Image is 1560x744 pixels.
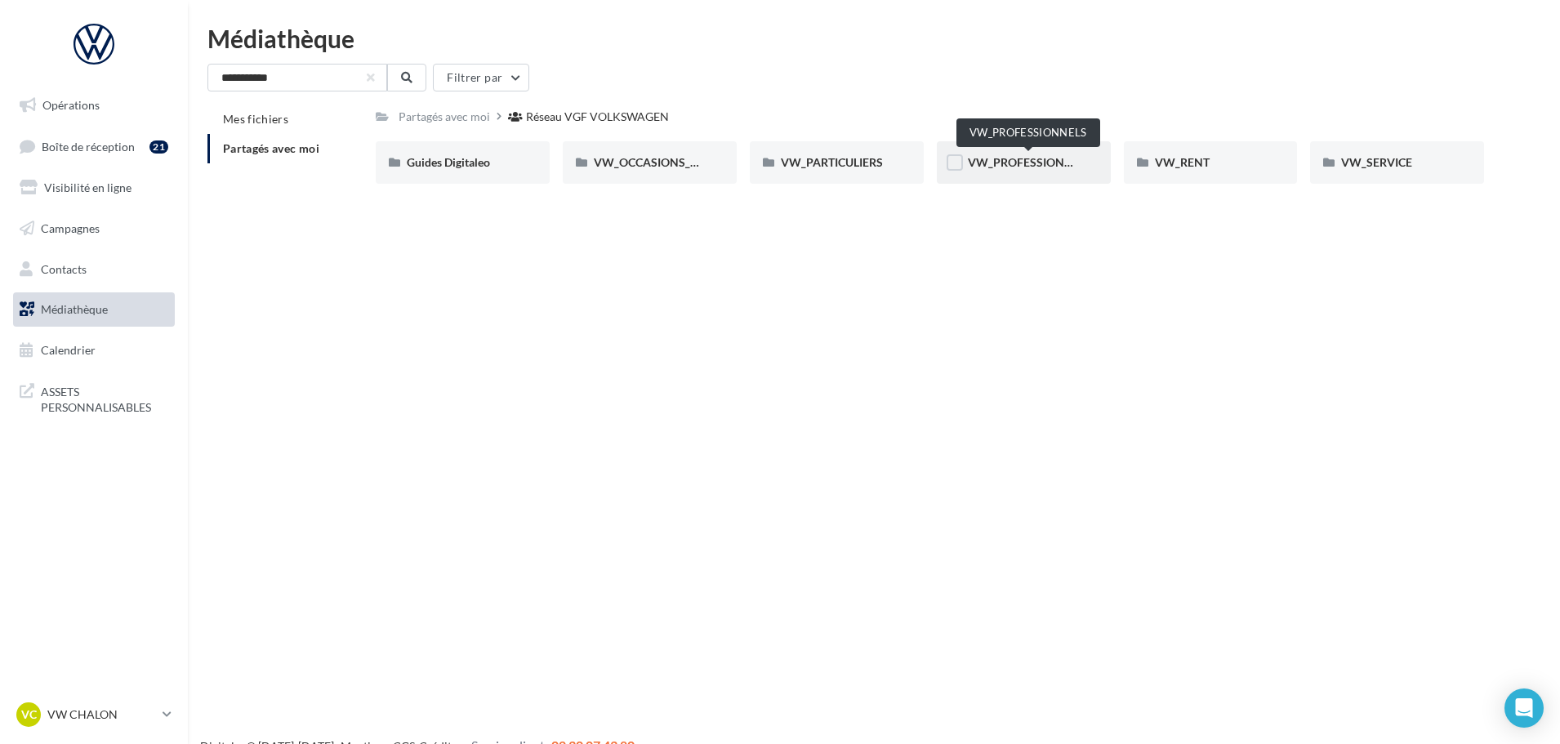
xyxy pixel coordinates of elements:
p: VW CHALON [47,706,156,723]
a: ASSETS PERSONNALISABLES [10,374,178,422]
span: Opérations [42,98,100,112]
div: Open Intercom Messenger [1504,688,1544,728]
div: Médiathèque [207,26,1540,51]
div: VW_PROFESSIONNELS [956,118,1100,147]
span: ASSETS PERSONNALISABLES [41,381,168,416]
a: VC VW CHALON [13,699,175,730]
span: Guides Digitaleo [407,155,490,169]
div: Réseau VGF VOLKSWAGEN [526,109,669,125]
div: Partagés avec moi [399,109,490,125]
span: Campagnes [41,221,100,235]
span: Contacts [41,261,87,275]
span: VW_OCCASIONS_GARANTIES [594,155,754,169]
span: VW_PROFESSIONNELS [968,155,1092,169]
div: 21 [149,140,168,154]
span: Calendrier [41,343,96,357]
span: Visibilité en ligne [44,180,131,194]
button: Filtrer par [433,64,529,91]
a: Visibilité en ligne [10,171,178,205]
span: VW_PARTICULIERS [781,155,883,169]
a: Médiathèque [10,292,178,327]
span: VW_SERVICE [1341,155,1412,169]
span: VC [21,706,37,723]
span: VW_RENT [1155,155,1210,169]
span: Médiathèque [41,302,108,316]
a: Boîte de réception21 [10,129,178,164]
a: Calendrier [10,333,178,368]
a: Opérations [10,88,178,123]
span: Boîte de réception [42,139,135,153]
span: Partagés avec moi [223,141,319,155]
a: Contacts [10,252,178,287]
span: Mes fichiers [223,112,288,126]
a: Campagnes [10,212,178,246]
